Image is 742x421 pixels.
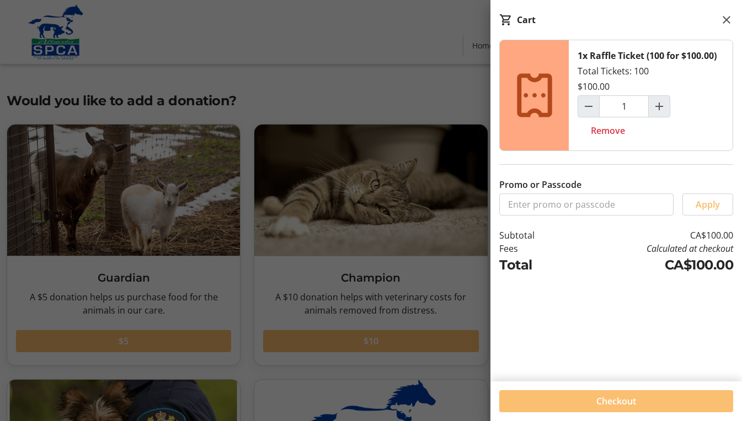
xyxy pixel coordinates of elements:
button: Checkout [499,390,733,412]
button: Decrement by one [578,96,599,117]
td: CA$100.00 [567,255,733,275]
div: $100.00 [578,80,610,93]
td: CA$100.00 [567,229,733,242]
td: Fees [499,242,567,255]
td: Subtotal [499,229,567,242]
label: Promo or Passcode [499,178,581,191]
span: Checkout [596,395,636,408]
span: Remove [591,124,625,137]
div: Cart [517,13,536,26]
div: Total Tickets: 100 [569,40,733,150]
td: Calculated at checkout [567,242,733,255]
button: Increment by one [649,96,670,117]
span: Apply [696,198,720,211]
input: Enter promo or passcode [499,193,674,215]
button: Apply [682,193,733,215]
input: Raffle Ticket (100 for $100.00) Quantity [599,95,649,117]
button: Remove [578,120,638,142]
td: Total [499,255,567,275]
div: 1x Raffle Ticket (100 for $100.00) [578,49,717,62]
